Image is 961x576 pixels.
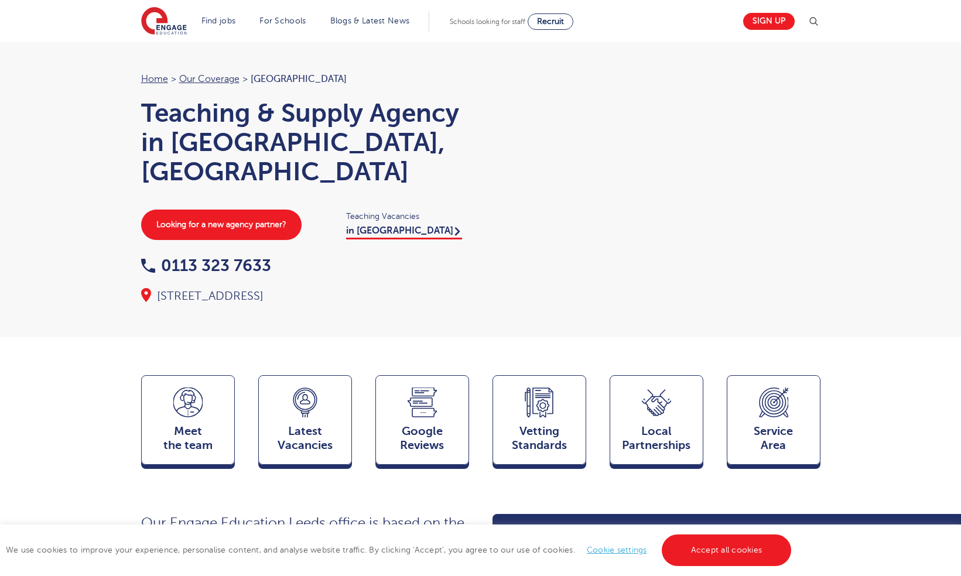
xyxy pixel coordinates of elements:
[141,74,168,84] a: Home
[499,424,580,452] span: Vetting Standards
[141,288,469,304] div: [STREET_ADDRESS]
[179,74,240,84] a: Our coverage
[450,18,525,26] span: Schools looking for staff
[141,375,235,470] a: Meetthe team
[265,424,346,452] span: Latest Vacancies
[727,375,820,470] a: ServiceArea
[148,424,228,452] span: Meet the team
[141,210,302,240] a: Looking for a new agency partner?
[141,98,469,186] h1: Teaching & Supply Agency in [GEOGRAPHIC_DATA], [GEOGRAPHIC_DATA]
[330,16,410,25] a: Blogs & Latest News
[587,546,647,554] a: Cookie settings
[610,375,703,470] a: Local Partnerships
[141,7,187,36] img: Engage Education
[6,546,794,554] span: We use cookies to improve your experience, personalise content, and analyse website traffic. By c...
[375,375,469,470] a: GoogleReviews
[258,375,352,470] a: LatestVacancies
[171,74,176,84] span: >
[528,13,573,30] a: Recruit
[141,71,469,87] nav: breadcrumb
[259,16,306,25] a: For Schools
[743,13,795,30] a: Sign up
[537,17,564,26] span: Recruit
[616,424,697,452] span: Local Partnerships
[251,74,347,84] span: [GEOGRAPHIC_DATA]
[382,424,463,452] span: Google Reviews
[733,424,814,452] span: Service Area
[201,16,236,25] a: Find jobs
[346,225,462,239] a: in [GEOGRAPHIC_DATA]
[662,534,792,566] a: Accept all cookies
[242,74,248,84] span: >
[493,375,586,470] a: VettingStandards
[346,210,469,223] span: Teaching Vacancies
[141,256,271,275] a: 0113 323 7633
